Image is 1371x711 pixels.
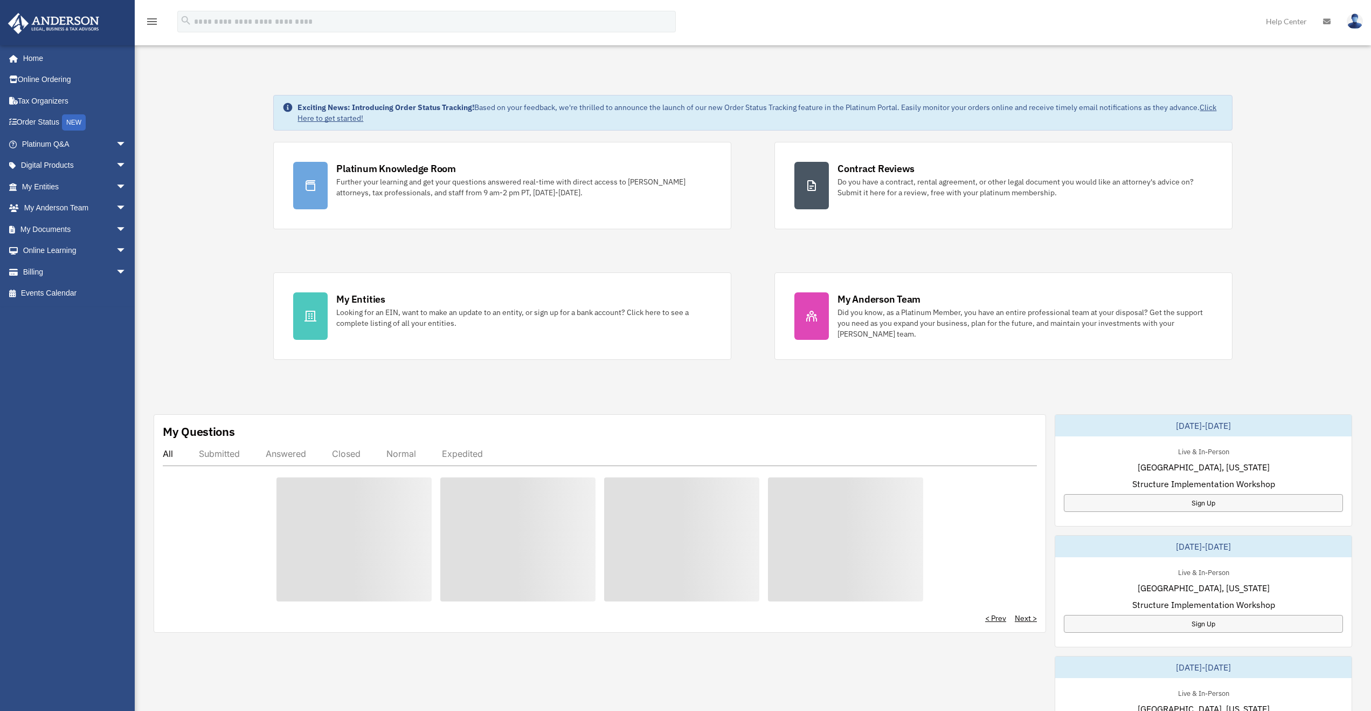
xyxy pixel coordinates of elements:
[336,292,385,306] div: My Entities
[116,261,137,283] span: arrow_drop_down
[1015,613,1037,624] a: Next >
[8,155,143,176] a: Digital Productsarrow_drop_down
[774,142,1232,229] a: Contract Reviews Do you have a contract, rental agreement, or other legal document you would like...
[332,448,361,459] div: Closed
[774,272,1232,360] a: My Anderson Team Did you know, as a Platinum Member, you have an entire professional team at your...
[8,197,143,219] a: My Anderson Teamarrow_drop_down
[1064,615,1343,633] a: Sign Up
[8,133,143,155] a: Platinum Q&Aarrow_drop_down
[297,102,1223,124] div: Based on your feedback, we're thrilled to announce the launch of our new Order Status Tracking fe...
[273,272,731,360] a: My Entities Looking for an EIN, want to make an update to an entity, or sign up for a bank accoun...
[985,613,1006,624] a: < Prev
[297,102,474,112] strong: Exciting News: Introducing Order Status Tracking!
[116,218,137,241] span: arrow_drop_down
[1347,13,1363,29] img: User Pic
[5,13,102,34] img: Anderson Advisors Platinum Portal
[1169,445,1238,456] div: Live & In-Person
[8,240,143,262] a: Online Learningarrow_drop_down
[1055,415,1352,436] div: [DATE]-[DATE]
[8,261,143,283] a: Billingarrow_drop_down
[116,176,137,198] span: arrow_drop_down
[837,176,1213,198] div: Do you have a contract, rental agreement, or other legal document you would like an attorney's ad...
[1138,582,1270,594] span: [GEOGRAPHIC_DATA], [US_STATE]
[163,423,235,440] div: My Questions
[266,448,306,459] div: Answered
[1064,494,1343,512] a: Sign Up
[8,112,143,134] a: Order StatusNEW
[180,15,192,26] i: search
[1169,566,1238,577] div: Live & In-Person
[1055,657,1352,678] div: [DATE]-[DATE]
[8,283,143,304] a: Events Calendar
[116,197,137,220] span: arrow_drop_down
[336,176,711,198] div: Further your learning and get your questions answered real-time with direct access to [PERSON_NAM...
[8,176,143,197] a: My Entitiesarrow_drop_down
[8,47,137,69] a: Home
[1055,536,1352,557] div: [DATE]-[DATE]
[8,69,143,91] a: Online Ordering
[146,19,158,28] a: menu
[146,15,158,28] i: menu
[8,90,143,112] a: Tax Organizers
[386,448,416,459] div: Normal
[336,307,711,329] div: Looking for an EIN, want to make an update to an entity, or sign up for a bank account? Click her...
[1132,477,1275,490] span: Structure Implementation Workshop
[442,448,483,459] div: Expedited
[297,102,1216,123] a: Click Here to get started!
[1169,687,1238,698] div: Live & In-Person
[116,240,137,262] span: arrow_drop_down
[116,155,137,177] span: arrow_drop_down
[1138,461,1270,474] span: [GEOGRAPHIC_DATA], [US_STATE]
[837,307,1213,339] div: Did you know, as a Platinum Member, you have an entire professional team at your disposal? Get th...
[837,292,920,306] div: My Anderson Team
[199,448,240,459] div: Submitted
[116,133,137,155] span: arrow_drop_down
[837,162,915,175] div: Contract Reviews
[273,142,731,229] a: Platinum Knowledge Room Further your learning and get your questions answered real-time with dire...
[8,218,143,240] a: My Documentsarrow_drop_down
[163,448,173,459] div: All
[1132,598,1275,611] span: Structure Implementation Workshop
[62,114,86,131] div: NEW
[336,162,456,175] div: Platinum Knowledge Room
